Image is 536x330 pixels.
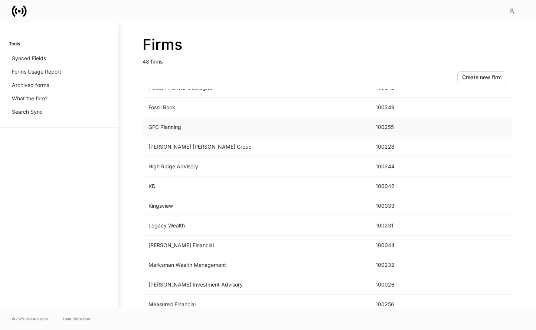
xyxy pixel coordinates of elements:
[143,196,370,216] td: Kingsview
[63,316,91,322] a: Data Disclaimer
[370,117,426,137] td: 100255
[143,98,370,117] td: Fossil Rock
[143,295,370,314] td: Measured Financial
[370,177,426,196] td: 100042
[9,40,20,47] h6: Tools
[12,108,43,116] p: Search Sync
[143,54,512,65] p: 48 firms
[143,137,370,157] td: [PERSON_NAME] [PERSON_NAME] Group
[370,216,426,236] td: 100231
[12,68,61,75] p: Forms Usage Report
[457,71,506,83] button: Create new firm
[143,177,370,196] td: KD
[143,275,370,295] td: [PERSON_NAME] Investment Advisory
[370,137,426,157] td: 100228
[12,316,48,322] span: © 2025 OneAdvisory
[143,117,370,137] td: GFC Planning
[370,255,426,275] td: 100232
[370,157,426,177] td: 100244
[12,81,49,89] p: Archived forms
[370,295,426,314] td: 100256
[462,74,501,81] div: Create new firm
[370,98,426,117] td: 100249
[143,236,370,255] td: [PERSON_NAME] Financial
[9,92,110,105] a: What the firm?
[9,78,110,92] a: Archived forms
[12,95,48,102] p: What the firm?
[370,196,426,216] td: 100033
[370,236,426,255] td: 100044
[9,52,110,65] a: Synced Fields
[9,65,110,78] a: Forms Usage Report
[9,105,110,119] a: Search Sync
[12,55,46,62] p: Synced Fields
[143,36,512,54] h2: Firms
[143,216,370,236] td: Legacy Wealth
[370,275,426,295] td: 100026
[143,157,370,177] td: High Ridge Advisory
[143,255,370,275] td: Marksman Wealth Management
